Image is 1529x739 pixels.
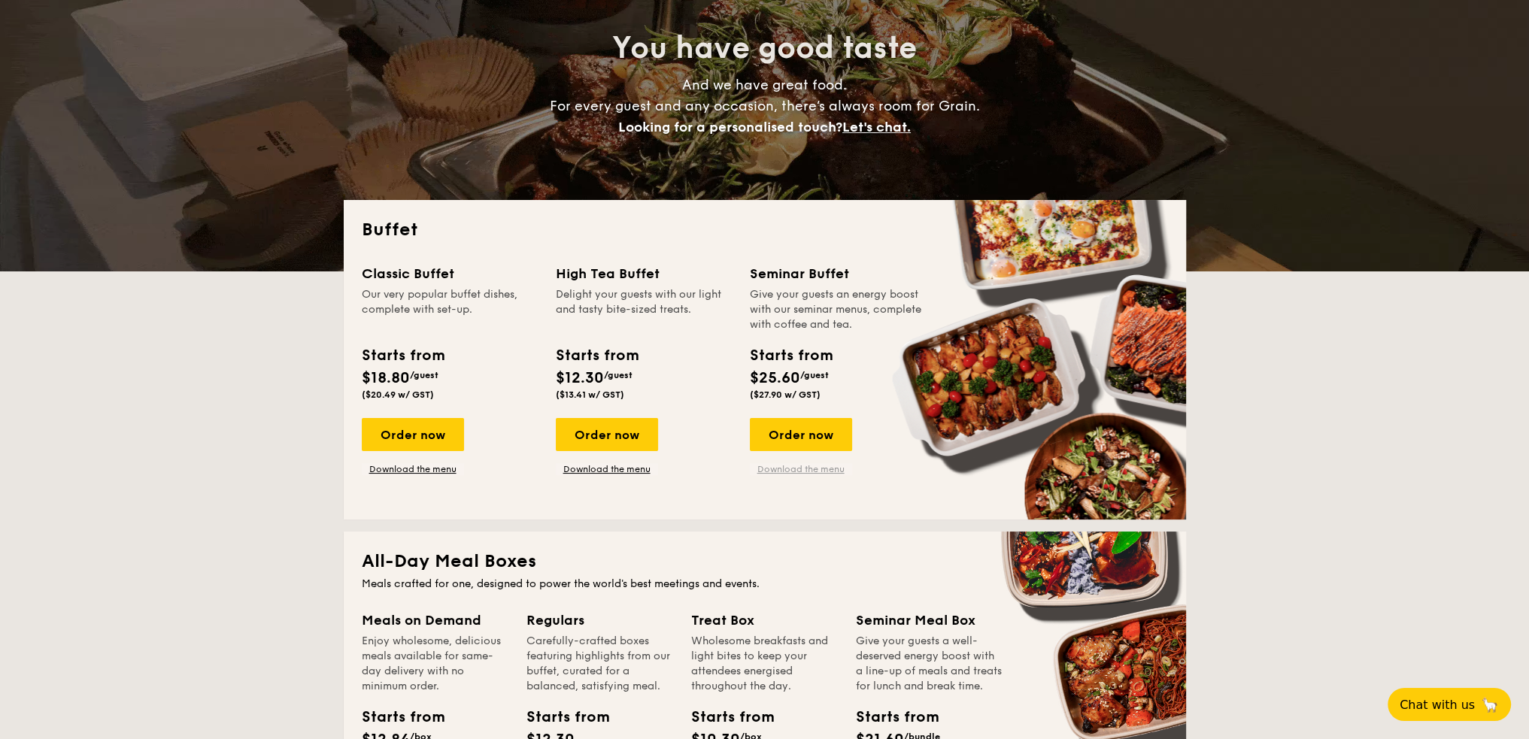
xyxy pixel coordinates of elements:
[556,418,658,451] div: Order now
[750,369,800,387] span: $25.60
[362,369,410,387] span: $18.80
[750,287,926,332] div: Give your guests an energy boost with our seminar menus, complete with coffee and tea.
[526,706,594,728] div: Starts from
[604,370,633,380] span: /guest
[800,370,829,380] span: /guest
[691,706,759,728] div: Starts from
[556,389,624,400] span: ($13.41 w/ GST)
[856,610,1003,631] div: Seminar Meal Box
[750,263,926,284] div: Seminar Buffet
[526,610,673,631] div: Regulars
[410,370,438,380] span: /guest
[362,706,429,728] div: Starts from
[612,30,917,66] span: You have good taste
[842,119,911,135] span: Let's chat.
[556,344,638,367] div: Starts from
[750,389,821,400] span: ($27.90 w/ GST)
[691,610,838,631] div: Treat Box
[362,577,1168,592] div: Meals crafted for one, designed to power the world's best meetings and events.
[362,634,508,694] div: Enjoy wholesome, delicious meals available for same-day delivery with no minimum order.
[691,634,838,694] div: Wholesome breakfasts and light bites to keep your attendees energised throughout the day.
[362,389,434,400] span: ($20.49 w/ GST)
[1388,688,1511,721] button: Chat with us🦙
[750,418,852,451] div: Order now
[362,287,538,332] div: Our very popular buffet dishes, complete with set-up.
[556,287,732,332] div: Delight your guests with our light and tasty bite-sized treats.
[750,463,852,475] a: Download the menu
[362,418,464,451] div: Order now
[856,706,924,728] div: Starts from
[556,463,658,475] a: Download the menu
[556,369,604,387] span: $12.30
[1481,696,1499,713] span: 🦙
[362,263,538,284] div: Classic Buffet
[362,610,508,631] div: Meals on Demand
[750,344,832,367] div: Starts from
[362,550,1168,574] h2: All-Day Meal Boxes
[618,119,842,135] span: Looking for a personalised touch?
[550,77,980,135] span: And we have great food. For every guest and any occasion, there’s always room for Grain.
[556,263,732,284] div: High Tea Buffet
[526,634,673,694] div: Carefully-crafted boxes featuring highlights from our buffet, curated for a balanced, satisfying ...
[362,463,464,475] a: Download the menu
[856,634,1003,694] div: Give your guests a well-deserved energy boost with a line-up of meals and treats for lunch and br...
[362,218,1168,242] h2: Buffet
[362,344,444,367] div: Starts from
[1400,698,1475,712] span: Chat with us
